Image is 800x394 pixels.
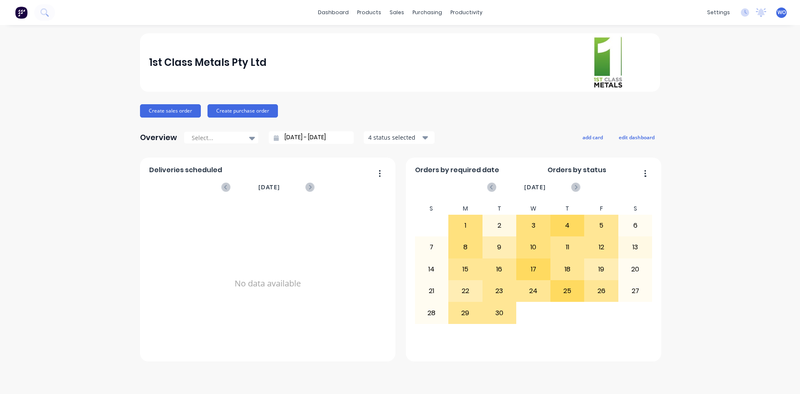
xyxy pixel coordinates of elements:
div: 14 [415,259,448,280]
div: 7 [415,237,448,258]
div: products [353,6,385,19]
span: Orders by required date [415,165,499,175]
div: 22 [449,281,482,301]
a: dashboard [314,6,353,19]
div: 29 [449,302,482,323]
button: 4 status selected [364,131,435,144]
div: 18 [551,259,584,280]
span: WO [777,9,786,16]
div: 28 [415,302,448,323]
div: 6 [619,215,652,236]
span: Orders by status [547,165,606,175]
div: F [584,203,618,215]
div: 8 [449,237,482,258]
span: Deliveries scheduled [149,165,222,175]
img: Factory [15,6,27,19]
div: 5 [585,215,618,236]
div: 23 [483,281,516,301]
div: 3 [517,215,550,236]
div: W [516,203,550,215]
div: M [448,203,482,215]
div: 4 status selected [368,133,421,142]
div: 20 [619,259,652,280]
span: [DATE] [258,183,280,192]
div: 16 [483,259,516,280]
div: sales [385,6,408,19]
img: 1st Class Metals Pty Ltd [592,36,623,89]
div: S [618,203,652,215]
div: 1 [449,215,482,236]
button: add card [577,132,608,143]
div: 2 [483,215,516,236]
div: purchasing [408,6,446,19]
div: 21 [415,281,448,301]
button: edit dashboard [613,132,660,143]
div: 13 [619,237,652,258]
div: 30 [483,302,516,323]
div: T [482,203,517,215]
div: No data available [149,203,387,364]
div: 19 [585,259,618,280]
div: 25 [551,281,584,301]
div: 15 [449,259,482,280]
div: productivity [446,6,487,19]
div: 26 [585,281,618,301]
div: 17 [517,259,550,280]
button: Create purchase order [207,104,278,118]
div: 11 [551,237,584,258]
span: [DATE] [524,183,546,192]
div: 9 [483,237,516,258]
div: 27 [619,281,652,301]
div: 10 [517,237,550,258]
button: Create sales order [140,104,201,118]
div: 4 [551,215,584,236]
div: settings [703,6,734,19]
div: T [550,203,585,215]
div: 1st Class Metals Pty Ltd [149,54,267,71]
div: Overview [140,129,177,146]
div: 24 [517,281,550,301]
div: 12 [585,237,618,258]
div: S [415,203,449,215]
